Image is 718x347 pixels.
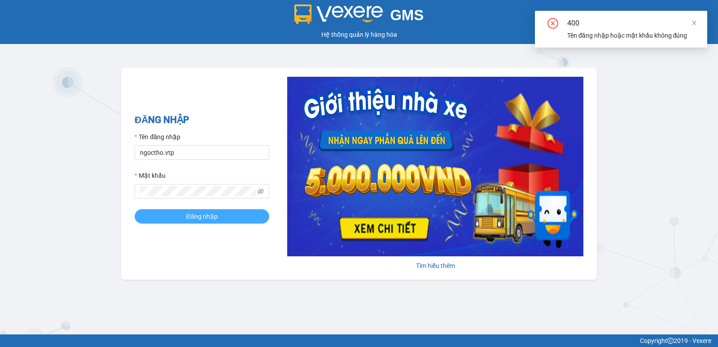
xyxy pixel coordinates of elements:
a: GMS [294,13,424,21]
div: Tìm hiểu thêm [287,261,583,271]
span: Đăng nhập [186,211,218,221]
div: Copyright 2019 - Vexere [7,336,711,346]
input: Tên đăng nhập [135,145,269,160]
input: Mật khẩu [140,186,256,196]
span: close-circle [547,18,558,31]
span: eye-invisible [258,188,264,194]
div: Tên đăng nhập hoặc mật khẩu không đúng [567,31,696,40]
label: Tên đăng nhập [135,132,180,142]
span: copyright [667,338,674,344]
img: banner-0 [287,77,583,256]
button: Đăng nhập [135,209,269,224]
label: Mật khẩu [135,171,166,180]
span: close [691,20,697,26]
h2: ĐĂNG NHẬP [135,113,269,127]
span: GMS [390,7,424,23]
img: logo 2 [294,4,383,24]
div: 400 [567,18,696,29]
div: Hệ thống quản lý hàng hóa [2,30,716,40]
